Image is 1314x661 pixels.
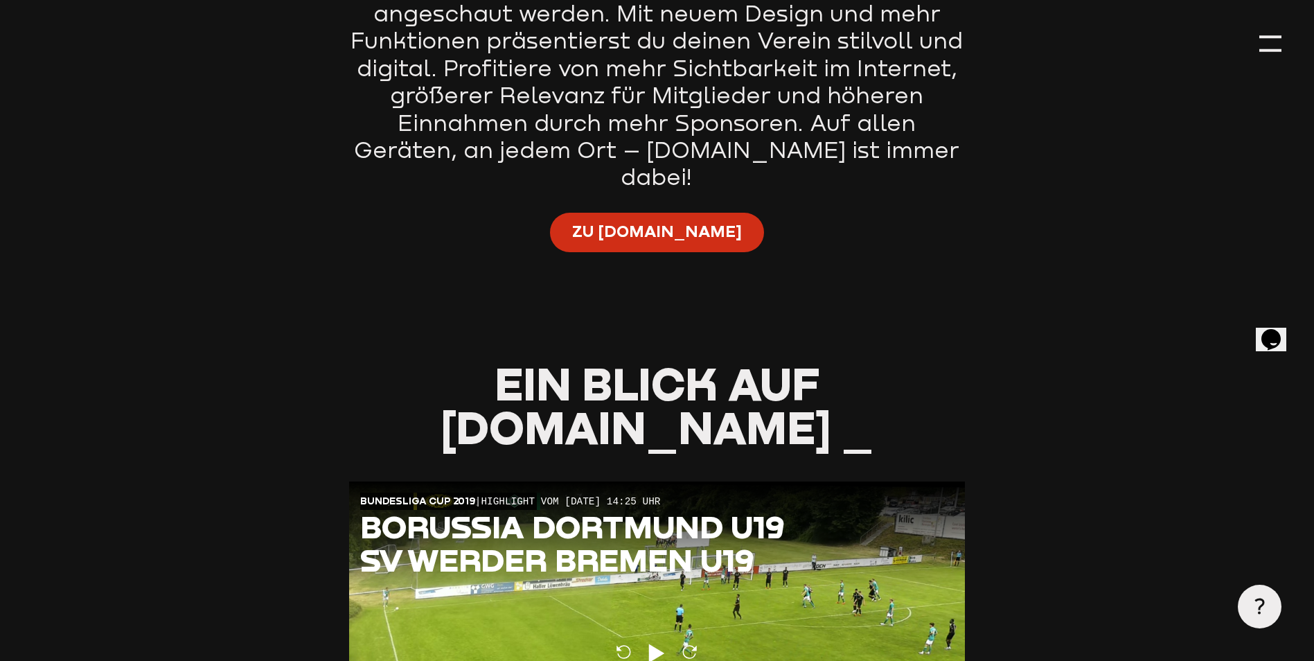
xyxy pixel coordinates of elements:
[550,213,765,252] a: Zu [DOMAIN_NAME]
[1256,310,1300,351] iframe: chat widget
[572,220,742,242] span: Zu [DOMAIN_NAME]
[495,356,819,410] span: Ein Blick auf
[441,400,873,454] span: [DOMAIN_NAME] _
